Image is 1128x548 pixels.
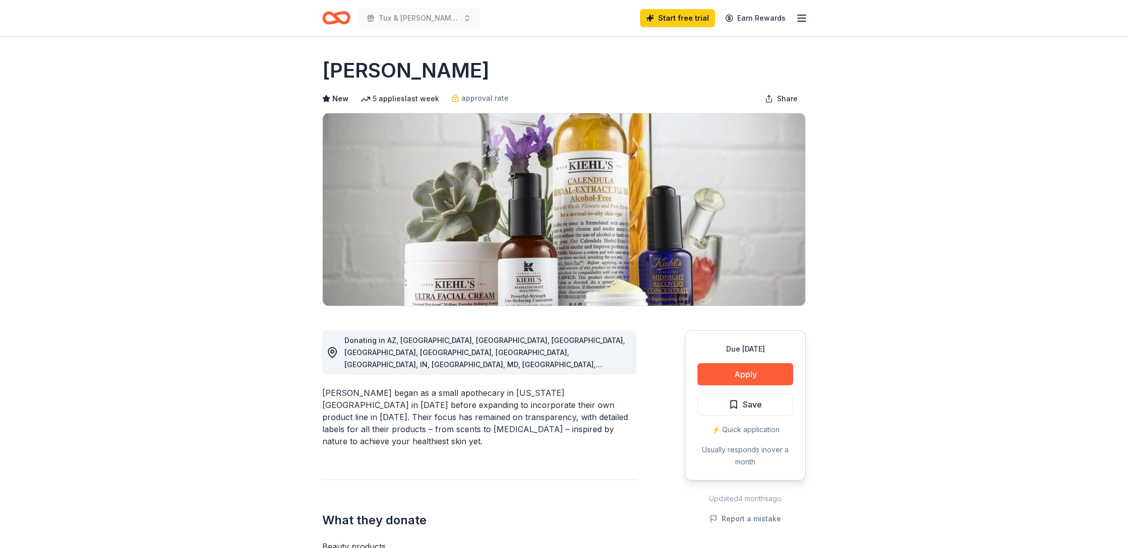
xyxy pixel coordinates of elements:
[710,513,781,525] button: Report a mistake
[685,493,806,505] div: Updated 4 months ago
[697,363,793,385] button: Apply
[697,444,793,468] div: Usually responds in over a month
[379,12,459,24] span: Tux & [PERSON_NAME] Gala and Auction
[719,9,792,27] a: Earn Rewards
[332,93,348,105] span: New
[322,387,637,447] div: [PERSON_NAME] began as a small apothecary in [US_STATE][GEOGRAPHIC_DATA] in [DATE] before expandi...
[322,56,489,85] h1: [PERSON_NAME]
[697,343,793,355] div: Due [DATE]
[322,6,350,30] a: Home
[640,9,715,27] a: Start free trial
[757,89,806,109] button: Share
[322,512,637,528] h2: What they donate
[359,8,479,28] button: Tux & [PERSON_NAME] Gala and Auction
[697,393,793,416] button: Save
[344,336,625,417] span: Donating in AZ, [GEOGRAPHIC_DATA], [GEOGRAPHIC_DATA], [GEOGRAPHIC_DATA], [GEOGRAPHIC_DATA], [GEOG...
[743,398,762,411] span: Save
[461,92,509,104] span: approval rate
[451,92,509,104] a: approval rate
[697,424,793,436] div: ⚡️ Quick application
[323,113,805,306] img: Image for Kiehl's
[777,93,798,105] span: Share
[361,93,439,105] div: 5 applies last week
